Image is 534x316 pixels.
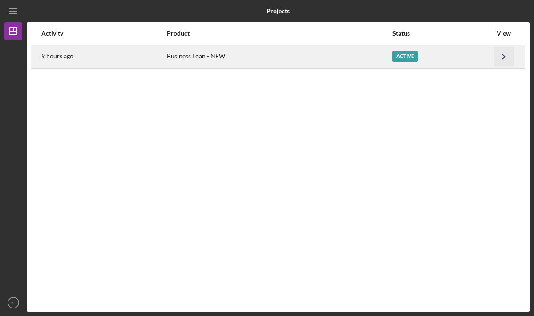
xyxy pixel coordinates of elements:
text: DT [11,300,16,305]
div: Status [392,30,492,37]
b: Projects [267,8,290,15]
div: Business Loan - NEW [167,45,392,68]
div: Activity [41,30,166,37]
div: Product [167,30,392,37]
div: Active [392,51,418,62]
div: View [493,30,515,37]
time: 2025-09-16 16:34 [41,53,73,60]
button: DT [4,294,22,312]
